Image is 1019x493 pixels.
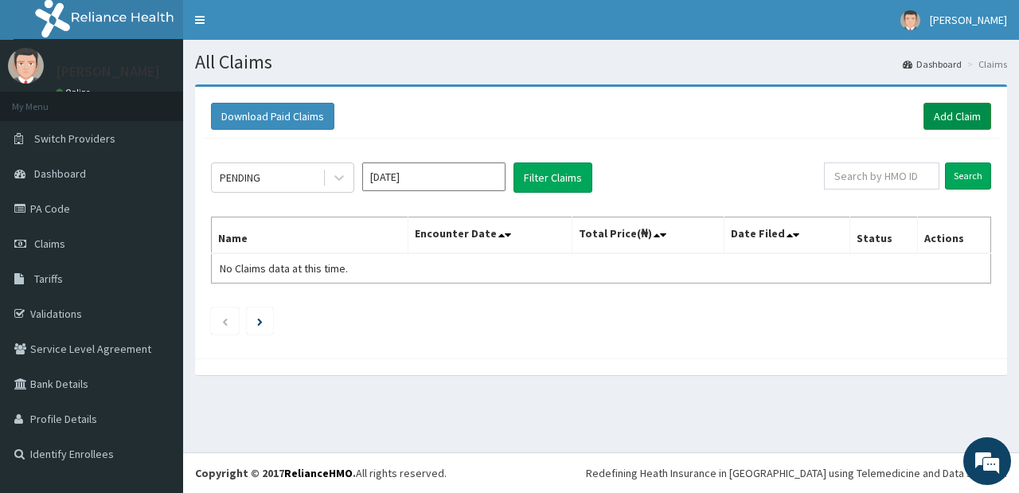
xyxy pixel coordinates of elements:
span: We're online! [92,146,220,307]
img: User Image [900,10,920,30]
input: Search [945,162,991,190]
span: [PERSON_NAME] [930,13,1007,27]
img: d_794563401_company_1708531726252_794563401 [29,80,64,119]
footer: All rights reserved. [183,452,1019,493]
input: Search by HMO ID [824,162,939,190]
a: Add Claim [923,103,991,130]
div: Chat with us now [83,89,267,110]
div: Redefining Heath Insurance in [GEOGRAPHIC_DATA] using Telemedicine and Data Science! [586,465,1007,481]
button: Download Paid Claims [211,103,334,130]
th: Name [212,217,408,254]
span: Dashboard [34,166,86,181]
a: RelianceHMO [284,466,353,480]
span: Tariffs [34,272,63,286]
div: PENDING [220,170,260,186]
a: Previous page [221,314,228,328]
th: Actions [917,217,990,254]
th: Date Filed [724,217,849,254]
a: Online [56,87,94,98]
textarea: Type your message and hit 'Enter' [8,326,303,381]
input: Select Month and Year [362,162,506,191]
a: Next page [257,314,263,328]
button: Filter Claims [513,162,592,193]
img: User Image [8,48,44,84]
th: Status [849,217,917,254]
p: [PERSON_NAME] [56,65,160,79]
th: Total Price(₦) [572,217,724,254]
div: Minimize live chat window [261,8,299,46]
span: Claims [34,237,65,251]
h1: All Claims [195,52,1007,72]
a: Dashboard [903,57,962,71]
span: Switch Providers [34,131,115,146]
th: Encounter Date [408,217,572,254]
strong: Copyright © 2017 . [195,466,356,480]
li: Claims [963,57,1007,71]
span: No Claims data at this time. [220,261,348,276]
